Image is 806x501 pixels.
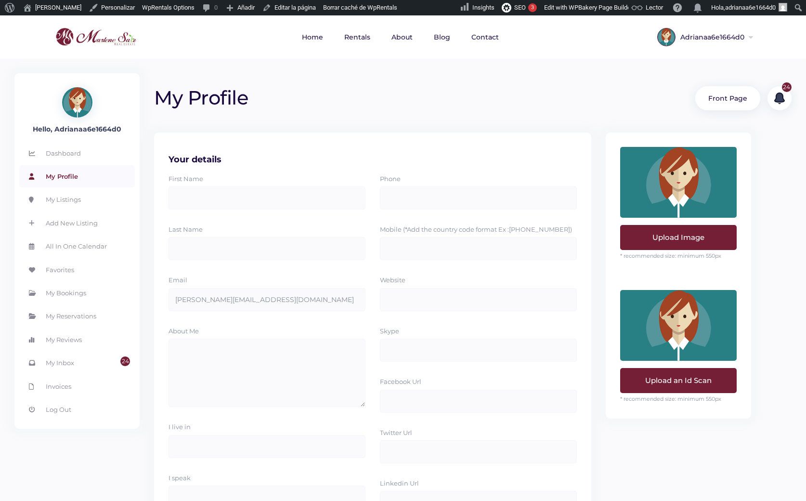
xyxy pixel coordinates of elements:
a: Invoices [19,375,135,397]
a: Favorites [19,259,135,281]
label: Facebook Url [380,376,421,387]
a: My Reservations [19,305,135,327]
span: * recommended size: minimum 550px [620,252,721,259]
img: Visitas de 48 horas. Haz clic para ver más estadísticas del sitio. [406,2,460,14]
div: 3 [528,3,537,12]
label: Skype [380,326,399,336]
a: 24 [774,97,785,106]
button: Upload an Id Scan [620,368,737,393]
a: Dashboard [19,142,135,164]
div: 24 [120,356,130,366]
a: Front page [708,94,747,103]
a: My Profile [19,165,135,187]
a: Rentals [335,15,380,59]
label: Email [169,275,187,285]
a: My Listings [19,188,135,211]
label: Mobile (*Add the country code format Ex :[PHONE_NUMBER]) [380,224,572,235]
div: Hello, adrianaa6e1664d0 [14,124,140,134]
button: Upload Image [620,225,737,250]
div: 24 [782,82,792,92]
label: Linkedin Url [380,478,419,488]
a: 24My Inbox [19,352,135,374]
img: thumb [620,290,737,361]
a: Contact [462,15,508,59]
label: Website [380,275,405,285]
label: Twitter Url [380,427,412,438]
label: I live in [169,422,191,432]
span: Adrianaa6e1664d0 [676,34,747,40]
img: thumb [620,147,737,218]
span: SEO [514,4,526,11]
a: My Bookings [19,282,135,304]
h1: My Profile [154,78,685,110]
label: Last Name [169,224,203,235]
img: logo [53,26,139,49]
a: Home [292,15,333,59]
h4: Your details [161,147,584,165]
a: Log Out [19,398,135,421]
span: adrianaa6e1664d0 [725,4,776,11]
a: About [382,15,422,59]
a: Blog [424,15,460,59]
span: * recommended size: minimum 550px [620,396,721,402]
a: Add New Listing [19,212,135,234]
label: About Me [169,326,199,336]
label: Phone [380,173,401,184]
label: First Name [169,173,203,184]
a: My Reviews [19,329,135,351]
label: I speak [169,473,191,483]
a: All In One Calendar [19,235,135,257]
